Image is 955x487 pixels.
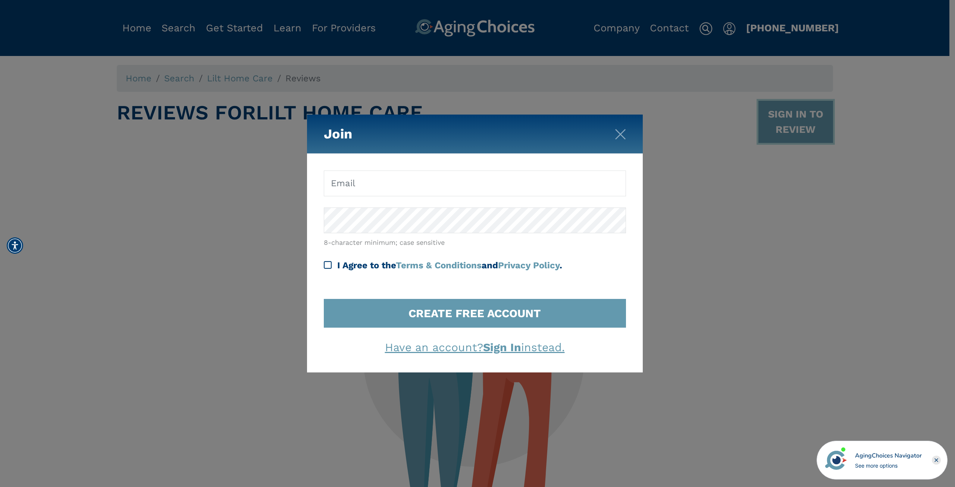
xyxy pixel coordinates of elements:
[483,341,521,354] u: Sign In
[396,260,482,271] a: Terms & Conditions
[615,127,626,138] button: Close
[324,299,626,328] button: CREATE FREE ACCOUNT
[823,447,849,473] img: avatar
[324,115,352,154] h5: Join
[615,129,626,140] img: modal-close.svg
[385,341,565,354] a: Have an account?Sign Ininstead.
[855,462,922,469] div: See more options
[7,237,23,254] div: Accessibility Menu
[324,171,626,196] input: Email
[337,260,562,271] span: I Agree to the and .
[932,456,941,465] div: Close
[855,451,922,460] div: AgingChoices Navigator
[498,260,560,271] a: Privacy Policy
[324,237,626,247] div: 8-character minimum; case sensitive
